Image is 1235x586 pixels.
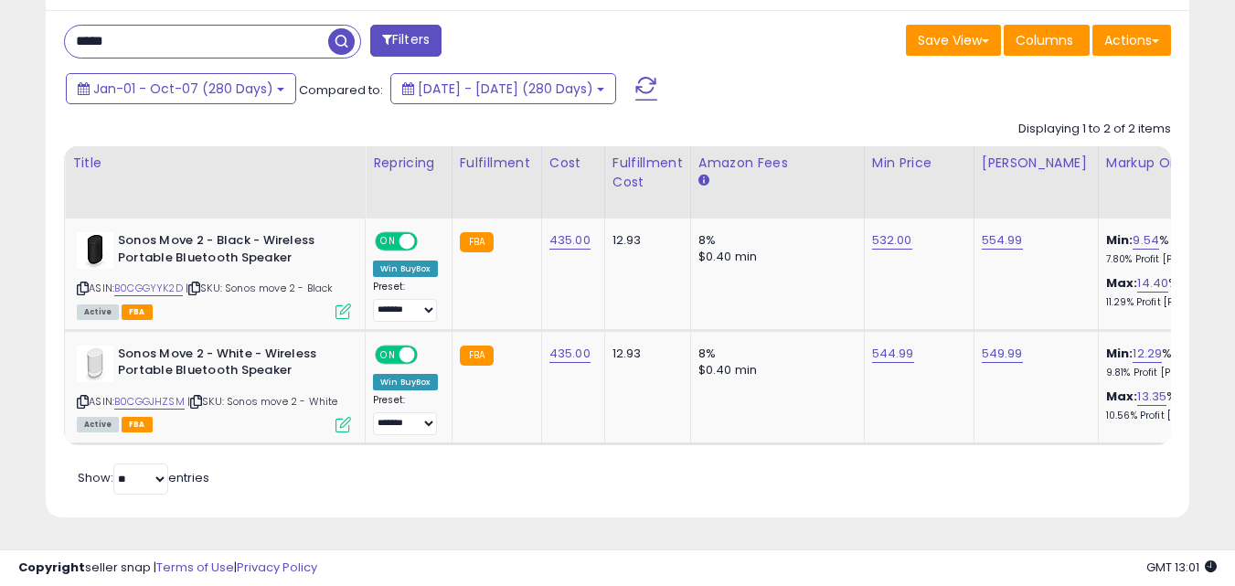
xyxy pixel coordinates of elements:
[612,346,676,362] div: 12.93
[1106,388,1138,405] b: Max:
[187,394,338,409] span: | SKU: Sonos move 2 - White
[370,25,442,57] button: Filters
[906,25,1001,56] button: Save View
[698,154,857,173] div: Amazon Fees
[373,374,438,390] div: Win BuyBox
[698,362,850,378] div: $0.40 min
[612,232,676,249] div: 12.93
[66,73,296,104] button: Jan-01 - Oct-07 (280 Days)
[415,234,444,250] span: OFF
[698,232,850,249] div: 8%
[1137,388,1166,406] a: 13.35
[1106,231,1134,249] b: Min:
[299,81,383,99] span: Compared to:
[698,249,850,265] div: $0.40 min
[698,173,709,189] small: Amazon Fees.
[114,394,185,410] a: B0CGGJHZSM
[872,345,914,363] a: 544.99
[549,345,591,363] a: 435.00
[415,346,444,362] span: OFF
[418,80,593,98] span: [DATE] - [DATE] (280 Days)
[982,154,1091,173] div: [PERSON_NAME]
[1018,121,1171,138] div: Displaying 1 to 2 of 2 items
[118,232,340,271] b: Sonos Move 2 - Black - Wireless Portable Bluetooth Speaker
[1146,559,1217,576] span: 2025-10-7 13:01 GMT
[373,281,438,322] div: Preset:
[1016,31,1073,49] span: Columns
[118,346,340,384] b: Sonos Move 2 - White - Wireless Portable Bluetooth Speaker
[18,559,317,577] div: seller snap | |
[1137,274,1168,293] a: 14.40
[549,154,597,173] div: Cost
[77,304,119,320] span: All listings currently available for purchase on Amazon
[114,281,183,296] a: B0CGGYYK2D
[72,154,357,173] div: Title
[390,73,616,104] button: [DATE] - [DATE] (280 Days)
[156,559,234,576] a: Terms of Use
[1106,274,1138,292] b: Max:
[1004,25,1090,56] button: Columns
[1133,231,1159,250] a: 9.54
[1092,25,1171,56] button: Actions
[186,281,334,295] span: | SKU: Sonos move 2 - Black
[373,154,444,173] div: Repricing
[549,231,591,250] a: 435.00
[982,345,1023,363] a: 549.99
[1133,345,1162,363] a: 12.29
[18,559,85,576] strong: Copyright
[77,346,113,382] img: 31VS37ALLmL._SL40_.jpg
[237,559,317,576] a: Privacy Policy
[373,261,438,277] div: Win BuyBox
[872,231,912,250] a: 532.00
[1106,345,1134,362] b: Min:
[377,346,399,362] span: ON
[77,417,119,432] span: All listings currently available for purchase on Amazon
[698,346,850,362] div: 8%
[872,154,966,173] div: Min Price
[612,154,683,192] div: Fulfillment Cost
[377,234,399,250] span: ON
[460,232,494,252] small: FBA
[460,154,534,173] div: Fulfillment
[77,232,113,269] img: 21GUOlZBGHL._SL40_.jpg
[122,304,153,320] span: FBA
[982,231,1023,250] a: 554.99
[77,346,351,431] div: ASIN:
[78,469,209,486] span: Show: entries
[77,232,351,317] div: ASIN:
[122,417,153,432] span: FBA
[460,346,494,366] small: FBA
[93,80,273,98] span: Jan-01 - Oct-07 (280 Days)
[373,394,438,435] div: Preset:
